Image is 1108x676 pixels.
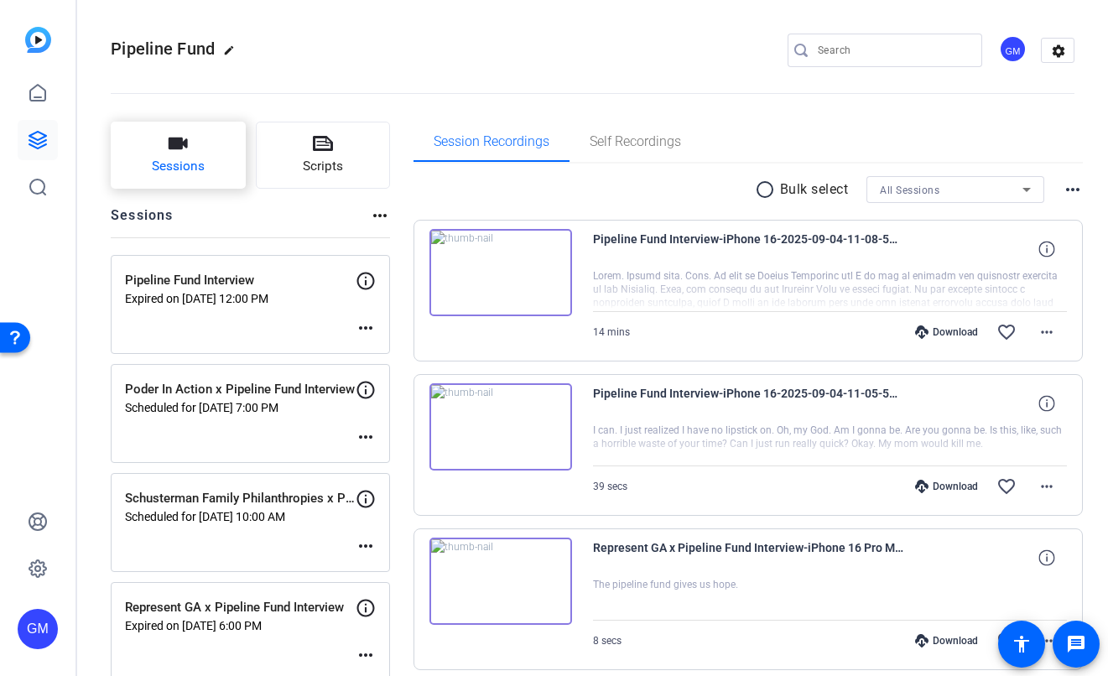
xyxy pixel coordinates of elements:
[18,609,58,649] div: GM
[125,401,356,414] p: Scheduled for [DATE] 7:00 PM
[880,185,939,196] span: All Sessions
[999,35,1027,63] div: GM
[999,35,1028,65] ngx-avatar: Germain McCarthy
[818,40,969,60] input: Search
[125,510,356,523] p: Scheduled for [DATE] 10:00 AM
[111,39,215,59] span: Pipeline Fund
[996,631,1017,651] mat-icon: favorite_border
[755,179,780,200] mat-icon: radio_button_unchecked
[429,538,572,625] img: thumb-nail
[593,538,903,578] span: Represent GA x Pipeline Fund Interview-iPhone 16 Pro Max-2025-08-26-18-06-43-006-0
[125,489,356,508] p: Schusterman Family Philanthropies x Pipeline Fund Interview
[996,476,1017,497] mat-icon: favorite_border
[1012,634,1032,654] mat-icon: accessibility
[25,27,51,53] img: blue-gradient.svg
[907,634,986,647] div: Download
[593,326,630,338] span: 14 mins
[356,318,376,338] mat-icon: more_horiz
[303,157,343,176] span: Scripts
[125,598,356,617] p: Represent GA x Pipeline Fund Interview
[1037,476,1057,497] mat-icon: more_horiz
[125,271,356,290] p: Pipeline Fund Interview
[1037,322,1057,342] mat-icon: more_horiz
[1042,39,1075,64] mat-icon: settings
[356,645,376,665] mat-icon: more_horiz
[429,383,572,471] img: thumb-nail
[593,229,903,269] span: Pipeline Fund Interview-iPhone 16-2025-09-04-11-08-57-572-0
[125,380,356,399] p: Poder In Action x Pipeline Fund Interview
[256,122,391,189] button: Scripts
[590,135,681,148] span: Self Recordings
[223,44,243,65] mat-icon: edit
[593,383,903,424] span: Pipeline Fund Interview-iPhone 16-2025-09-04-11-05-50-973-0
[1063,179,1083,200] mat-icon: more_horiz
[356,536,376,556] mat-icon: more_horiz
[370,205,390,226] mat-icon: more_horiz
[1037,631,1057,651] mat-icon: more_horiz
[907,480,986,493] div: Download
[111,122,246,189] button: Sessions
[1066,634,1086,654] mat-icon: message
[125,619,356,632] p: Expired on [DATE] 6:00 PM
[111,205,174,237] h2: Sessions
[907,325,986,339] div: Download
[996,322,1017,342] mat-icon: favorite_border
[429,229,572,316] img: thumb-nail
[593,481,627,492] span: 39 secs
[593,635,622,647] span: 8 secs
[356,427,376,447] mat-icon: more_horiz
[434,135,549,148] span: Session Recordings
[780,179,849,200] p: Bulk select
[125,292,356,305] p: Expired on [DATE] 12:00 PM
[152,157,205,176] span: Sessions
